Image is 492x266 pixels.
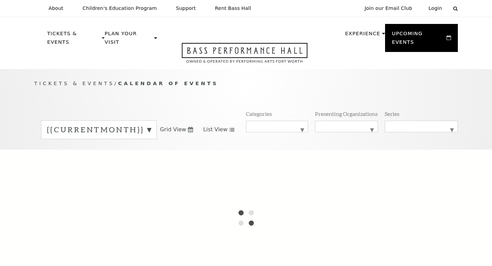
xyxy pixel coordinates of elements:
[392,29,445,50] p: Upcoming Events
[385,110,399,117] p: Series
[176,5,196,11] p: Support
[160,126,186,133] span: Grid View
[82,5,157,11] p: Children's Education Program
[215,5,251,11] p: Rent Bass Hall
[34,80,114,86] span: Tickets & Events
[49,5,63,11] p: About
[47,124,151,135] label: {{currentMonth}}
[203,126,228,133] span: List View
[118,80,218,86] span: Calendar of Events
[47,29,100,50] p: Tickets & Events
[105,29,152,50] p: Plan Your Visit
[315,110,378,117] p: Presenting Organizations
[246,110,272,117] p: Categories
[34,79,458,88] p: /
[345,29,380,42] p: Experience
